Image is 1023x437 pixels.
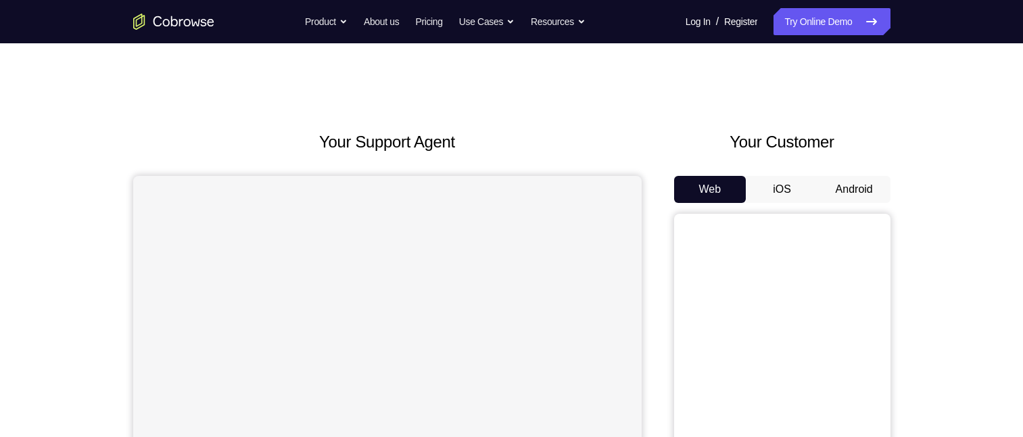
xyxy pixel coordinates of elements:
a: Log In [686,8,711,35]
button: Resources [531,8,586,35]
h2: Your Support Agent [133,130,642,154]
a: Register [724,8,757,35]
a: Go to the home page [133,14,214,30]
button: Web [674,176,746,203]
button: Android [818,176,890,203]
button: Product [305,8,348,35]
h2: Your Customer [674,130,890,154]
a: About us [364,8,399,35]
a: Try Online Demo [774,8,890,35]
a: Pricing [415,8,442,35]
span: / [716,14,719,30]
button: iOS [746,176,818,203]
button: Use Cases [459,8,515,35]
